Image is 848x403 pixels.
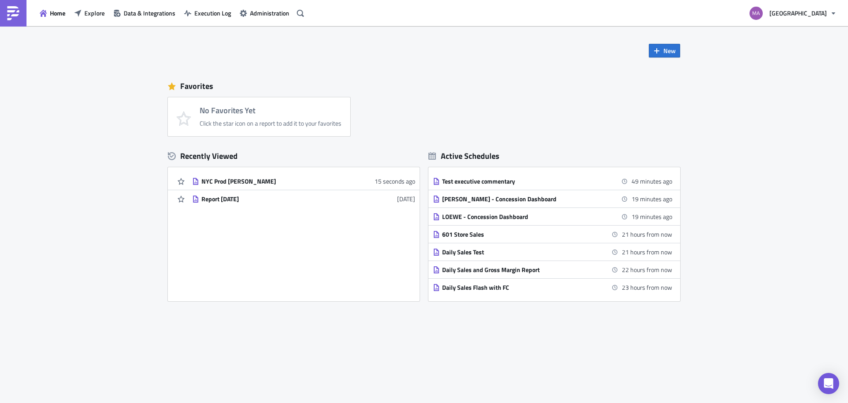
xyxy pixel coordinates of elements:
[235,6,294,20] button: Administration
[192,190,415,207] a: Report [DATE][DATE]
[744,4,841,23] button: [GEOGRAPHIC_DATA]
[70,6,109,20] button: Explore
[124,8,175,18] span: Data & Integrations
[622,247,672,257] time: 2025-09-19 08:00
[632,194,672,203] time: 2025-09-18 10:30
[397,194,415,203] time: 2025-09-09T15:38:31Z
[428,151,500,161] div: Active Schedules
[442,266,597,274] div: Daily Sales and Gross Margin Report
[442,195,597,203] div: [PERSON_NAME] - Concession Dashboard
[442,248,597,256] div: Daily Sales Test
[168,150,420,163] div: Recently Viewed
[375,177,415,186] time: 2025-09-18T13:37:46Z
[180,6,235,20] button: Execution Log
[433,243,672,261] a: Daily Sales Test21 hours from now
[109,6,180,20] button: Data & Integrations
[201,177,356,185] div: NYC Prod [PERSON_NAME]
[168,80,680,93] div: Favorites
[84,8,105,18] span: Explore
[632,212,672,221] time: 2025-09-18 10:30
[442,284,597,292] div: Daily Sales Flash with FC
[6,6,20,20] img: PushMetrics
[663,46,676,55] span: New
[200,106,341,115] h4: No Favorites Yet
[769,8,827,18] span: [GEOGRAPHIC_DATA]
[749,6,764,21] img: Avatar
[433,279,672,296] a: Daily Sales Flash with FC23 hours from now
[201,195,356,203] div: Report [DATE]
[194,8,231,18] span: Execution Log
[442,177,597,185] div: Test executive commentary
[442,230,597,238] div: 601 Store Sales
[622,283,672,292] time: 2025-09-19 09:15
[649,44,680,58] button: New
[433,261,672,278] a: Daily Sales and Gross Margin Report22 hours from now
[442,213,597,221] div: LOEWE - Concession Dashboard
[433,208,672,225] a: LOEWE - Concession Dashboard19 minutes ago
[818,373,839,394] div: Open Intercom Messenger
[250,8,289,18] span: Administration
[192,173,415,190] a: NYC Prod [PERSON_NAME]15 seconds ago
[622,265,672,274] time: 2025-09-19 08:30
[433,173,672,190] a: Test executive commentary49 minutes ago
[50,8,65,18] span: Home
[622,230,672,239] time: 2025-09-19 08:00
[433,226,672,243] a: 601 Store Sales21 hours from now
[35,6,70,20] button: Home
[200,119,341,127] div: Click the star icon on a report to add it to your favorites
[433,190,672,207] a: [PERSON_NAME] - Concession Dashboard19 minutes ago
[632,177,672,186] time: 2025-09-18 10:00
